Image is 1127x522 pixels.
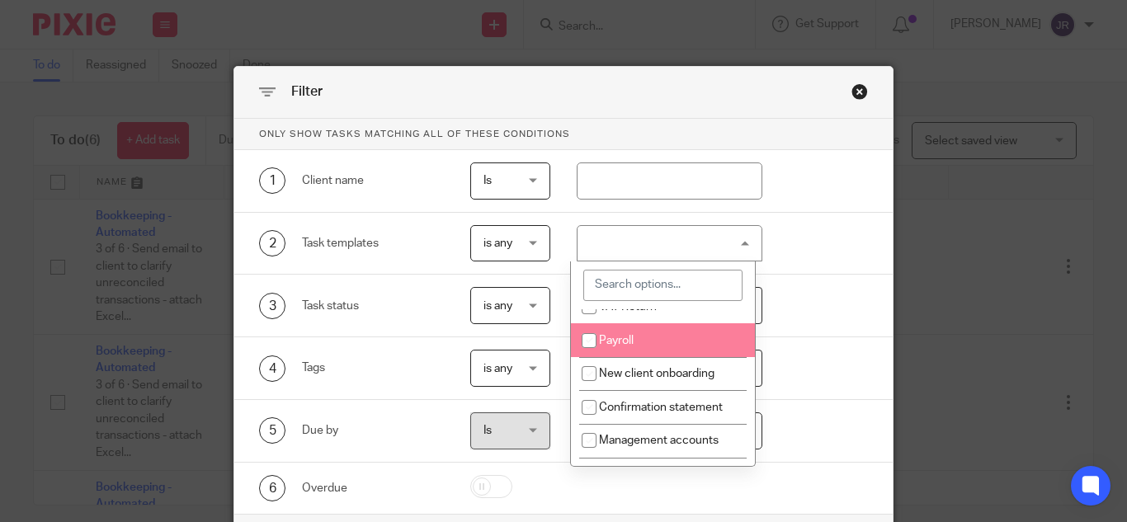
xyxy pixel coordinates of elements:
div: Task status [302,298,445,314]
div: Client name [302,172,445,189]
span: Is [483,425,492,436]
input: Search options... [583,270,743,301]
span: is any [483,237,512,249]
span: Is [483,175,492,186]
div: 6 [259,475,285,501]
div: 2 [259,230,285,256]
div: Task templates [302,235,445,252]
span: is any [483,363,512,374]
div: Overdue [302,480,445,496]
span: is any [483,300,512,312]
div: Tags [302,360,445,376]
div: 4 [259,355,285,382]
span: Management accounts [599,435,719,446]
div: Close this dialog window [851,83,868,100]
span: Filter [291,85,323,98]
div: 3 [259,293,285,319]
span: Confirmation statement [599,402,723,413]
div: Due by [302,422,445,439]
span: New client onboarding [599,368,714,379]
div: 5 [259,417,285,444]
div: 1 [259,167,285,194]
span: Payroll [599,335,634,346]
p: Only show tasks matching all of these conditions [234,119,893,150]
